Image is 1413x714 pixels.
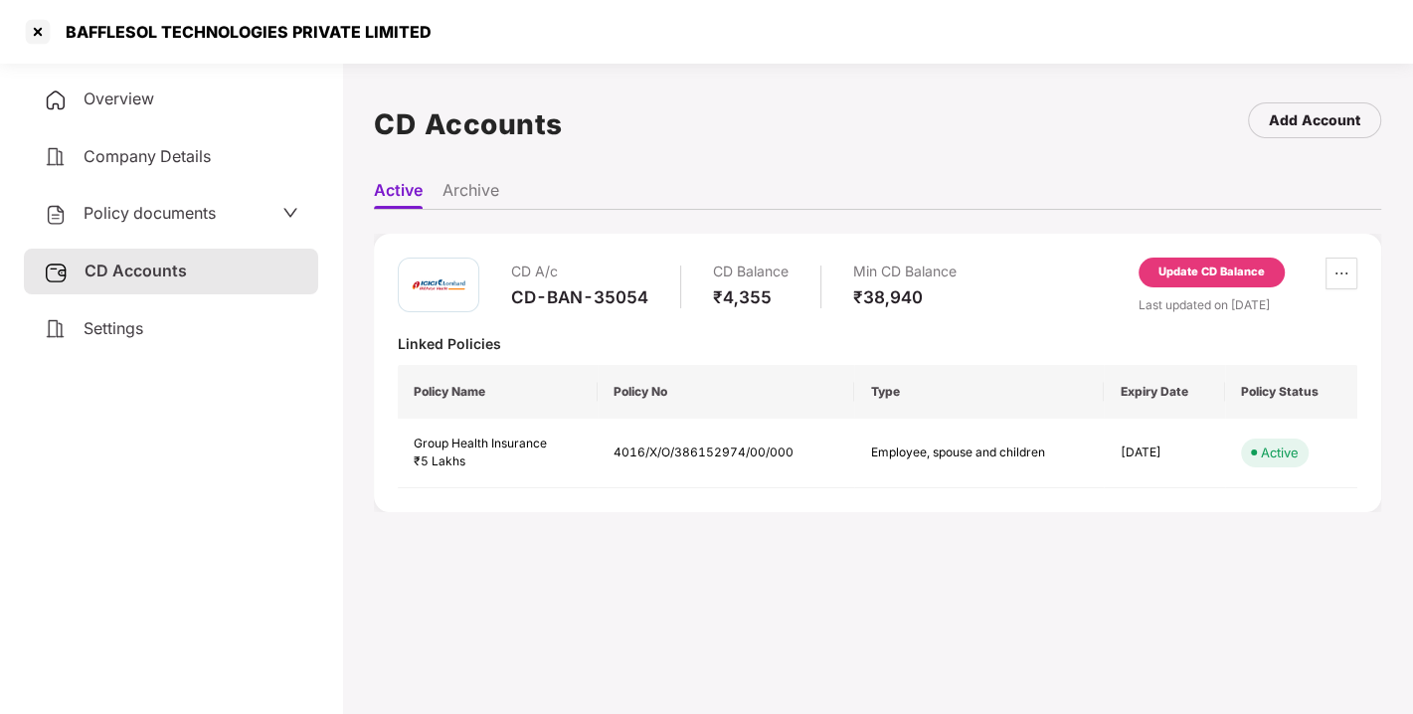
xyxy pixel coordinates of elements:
[1104,365,1224,419] th: Expiry Date
[54,22,432,42] div: BAFFLESOL TECHNOLOGIES PRIVATE LIMITED
[44,89,68,112] img: svg+xml;base64,PHN2ZyB4bWxucz0iaHR0cDovL3d3dy53My5vcmcvMjAwMC9zdmciIHdpZHRoPSIyNCIgaGVpZ2h0PSIyNC...
[44,317,68,341] img: svg+xml;base64,PHN2ZyB4bWxucz0iaHR0cDovL3d3dy53My5vcmcvMjAwMC9zdmciIHdpZHRoPSIyNCIgaGVpZ2h0PSIyNC...
[511,286,648,308] div: CD-BAN-35054
[414,435,582,453] div: Group Health Insurance
[713,258,789,286] div: CD Balance
[598,419,854,489] td: 4016/X/O/386152974/00/000
[511,258,648,286] div: CD A/c
[44,145,68,169] img: svg+xml;base64,PHN2ZyB4bWxucz0iaHR0cDovL3d3dy53My5vcmcvMjAwMC9zdmciIHdpZHRoPSIyNCIgaGVpZ2h0PSIyNC...
[870,444,1088,462] div: Employee, spouse and children
[854,365,1104,419] th: Type
[398,365,598,419] th: Policy Name
[44,203,68,227] img: svg+xml;base64,PHN2ZyB4bWxucz0iaHR0cDovL3d3dy53My5vcmcvMjAwMC9zdmciIHdpZHRoPSIyNCIgaGVpZ2h0PSIyNC...
[598,365,854,419] th: Policy No
[442,180,499,209] li: Archive
[1139,295,1357,314] div: Last updated on [DATE]
[1225,365,1357,419] th: Policy Status
[1261,443,1299,462] div: Active
[1104,419,1224,489] td: [DATE]
[84,146,211,166] span: Company Details
[84,89,154,108] span: Overview
[374,180,423,209] li: Active
[853,258,957,286] div: Min CD Balance
[414,453,465,468] span: ₹5 Lakhs
[85,261,187,280] span: CD Accounts
[374,102,563,146] h1: CD Accounts
[398,334,1357,353] div: Linked Policies
[1325,258,1357,289] button: ellipsis
[84,203,216,223] span: Policy documents
[282,205,298,221] span: down
[44,261,69,284] img: svg+xml;base64,PHN2ZyB3aWR0aD0iMjUiIGhlaWdodD0iMjQiIHZpZXdCb3g9IjAgMCAyNSAyNCIgZmlsbD0ibm9uZSIgeG...
[853,286,957,308] div: ₹38,940
[409,274,468,295] img: icici.png
[713,286,789,308] div: ₹4,355
[84,318,143,338] span: Settings
[1326,266,1356,281] span: ellipsis
[1269,109,1360,131] div: Add Account
[1158,264,1265,281] div: Update CD Balance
